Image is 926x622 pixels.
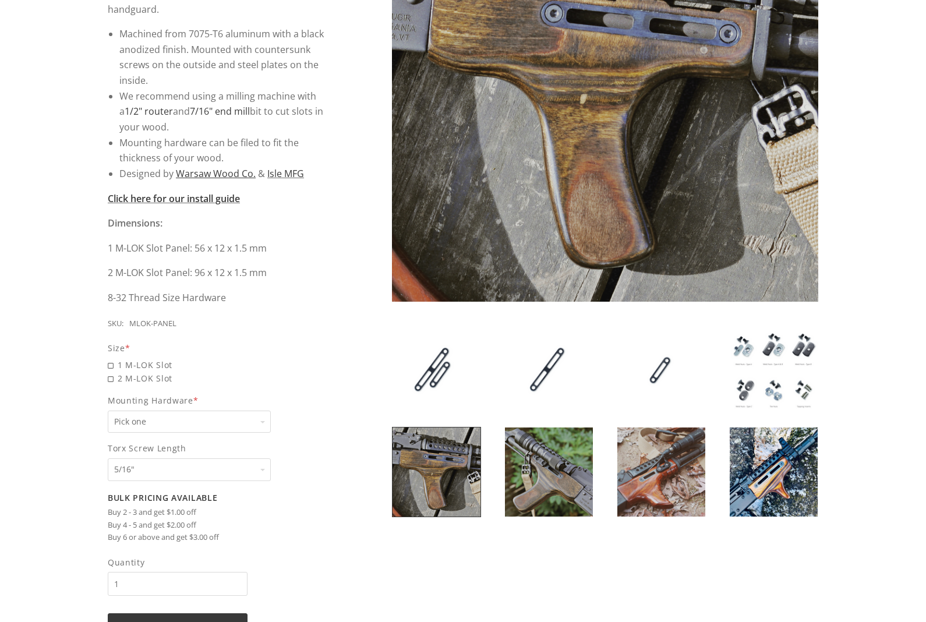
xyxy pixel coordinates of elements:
[505,326,593,415] img: DIY M-LOK Panel Inserts
[617,326,705,415] img: DIY M-LOK Panel Inserts
[108,556,248,570] span: Quantity
[119,89,331,136] li: We recommend using a milling machine with a and bit to cut slots in your wood.
[108,318,123,331] div: SKU:
[393,428,480,517] img: DIY M-LOK Panel Inserts
[730,428,818,517] img: DIY M-LOK Panel Inserts
[108,507,331,519] li: Buy 2 - 3 and get $1.00 off
[108,291,331,306] p: 8-32 Thread Size Hardware
[108,394,331,408] span: Mounting Hardware
[108,532,331,545] li: Buy 6 or above and get $3.00 off
[119,167,331,182] li: Designed by &
[108,411,271,434] select: Mounting Hardware*
[108,572,248,596] input: Quantity
[108,493,331,504] h2: Bulk Pricing Available
[108,372,331,386] span: 2 M-LOK Slot
[119,27,331,89] li: Machined from 7075-T6 aluminum with a black anodized finish. Mounted with countersunk screws on t...
[108,459,271,482] select: Torx Screw Length
[267,168,304,181] a: Isle MFG
[108,359,331,372] span: 1 M-LOK Slot
[176,168,256,181] a: Warsaw Wood Co.
[125,105,173,118] a: 1/2" router
[505,428,593,517] img: DIY M-LOK Panel Inserts
[108,193,240,206] a: Click here for our install guide
[108,241,331,257] p: 1 M-LOK Slot Panel: 56 x 12 x 1.5 mm
[108,342,331,355] div: Size
[190,105,250,118] a: 7/16" end mill
[108,442,331,455] span: Torx Screw Length
[730,326,818,415] img: DIY M-LOK Panel Inserts
[393,326,480,415] img: DIY M-LOK Panel Inserts
[108,519,331,532] li: Buy 4 - 5 and get $2.00 off
[108,217,162,230] strong: Dimensions:
[119,136,331,167] li: Mounting hardware can be filed to fit the thickness of your wood.
[129,318,176,331] div: MLOK-PANEL
[617,428,705,517] img: DIY M-LOK Panel Inserts
[108,266,331,281] p: 2 M-LOK Slot Panel: 96 x 12 x 1.5 mm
